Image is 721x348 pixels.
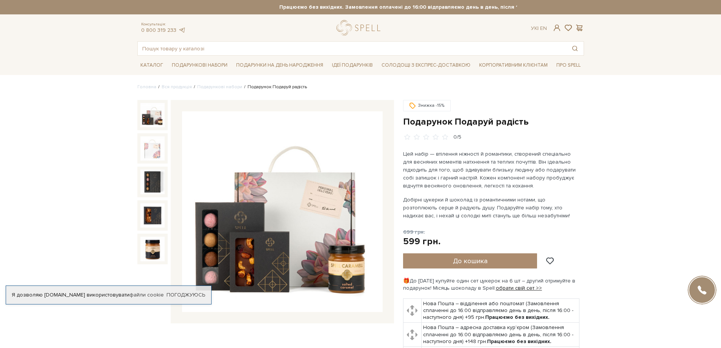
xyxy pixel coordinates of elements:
p: Цей набір — втілення ніжності й романтики, створений спеціально для весняних моментів натхнення т... [403,150,581,190]
button: Пошук товару у каталозі [566,42,584,55]
div: Я дозволяю [DOMAIN_NAME] використовувати [6,292,211,298]
b: Працюємо без вихідних. [487,338,551,345]
p: Добірні цукерки й шоколад із романтичними нотами, що розтоплюють серце й радують душу. Подаруйте ... [403,196,581,220]
a: telegram [178,27,186,33]
a: Вся продукція [162,84,192,90]
img: Подарунок Подаруй радість [182,111,383,312]
span: Консультація: [141,22,186,27]
span: 699 грн. [403,229,425,235]
a: logo [336,20,384,36]
a: 0 800 319 233 [141,27,176,33]
img: Подарунок Подаруй радість [140,237,165,261]
a: Солодощі з експрес-доставкою [378,59,473,72]
div: Знижка -15% [403,100,451,111]
button: До кошика [403,253,537,268]
span: Ідеї подарунків [329,59,376,71]
a: Подарункові набори [197,84,242,90]
div: Ук [531,25,547,32]
span: | [537,25,539,31]
div: 0/5 [453,134,461,141]
img: Подарунок Подаруй радість [140,136,165,161]
a: файли cookie [129,292,164,298]
div: 🎁До [DATE] купуйте один сет цукерок на 6 шт – другий отримуйте в подарунок! Місяць шоколаду в Spell: [403,278,584,291]
a: обрати свій сет >> [496,285,542,291]
b: Працюємо без вихідних. [485,314,550,320]
td: Нова Пошта – відділення або поштомат (Замовлення сплаченні до 16:00 відправляємо день в день, піс... [422,298,579,323]
span: Подарунки на День народження [233,59,326,71]
span: Подарункові набори [169,59,230,71]
a: Головна [137,84,156,90]
span: Каталог [137,59,166,71]
a: Корпоративним клієнтам [476,59,551,72]
a: Погоджуюсь [167,292,205,298]
img: Подарунок Подаруй радість [140,170,165,194]
li: Подарунок Подаруй радість [242,84,307,91]
span: До кошика [453,257,487,265]
td: Нова Пошта – адресна доставка кур'єром (Замовлення сплаченні до 16:00 відправляємо день в день, п... [422,323,579,347]
img: Подарунок Подаруй радість [140,203,165,228]
h1: Подарунок Подаруй радість [403,116,584,128]
div: 599 грн. [403,236,441,247]
input: Пошук товару у каталозі [138,42,566,55]
strong: Працюємо без вихідних. Замовлення оплачені до 16:00 відправляємо день в день, після 16:00 - насту... [204,4,651,11]
a: En [540,25,547,31]
span: Про Spell [553,59,584,71]
img: Подарунок Подаруй радість [140,103,165,127]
